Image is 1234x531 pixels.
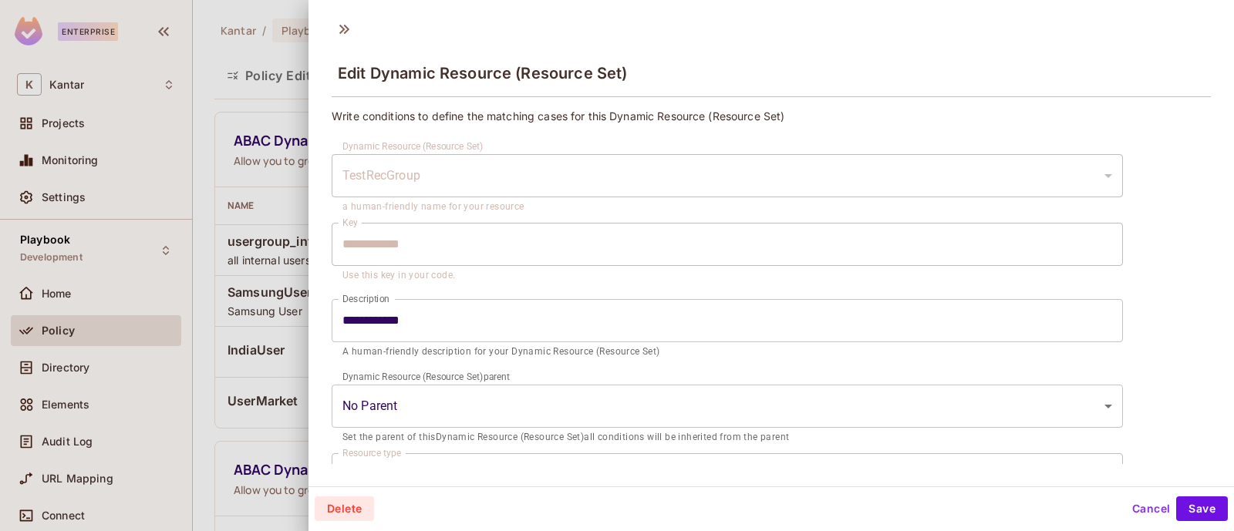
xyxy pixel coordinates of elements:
[342,268,1112,284] p: Use this key in your code.
[342,344,1112,360] p: A human-friendly description for your Dynamic Resource (Resource Set)
[315,496,374,521] button: Delete
[342,139,484,153] label: Dynamic Resource (Resource Set)
[342,370,510,383] label: Dynamic Resource (Resource Set) parent
[342,430,1112,445] p: Set the parent of this Dynamic Resource (Resource Set) all conditions will be inherited from the ...
[1176,496,1228,521] button: Save
[342,200,1112,215] p: a human-friendly name for your resource
[332,154,1123,197] div: Without label
[332,385,1123,428] div: Without label
[342,446,401,459] label: Resource type
[1126,496,1176,521] button: Cancel
[332,109,1211,123] p: Write conditions to define the matching cases for this Dynamic Resource (Resource Set)
[342,292,389,305] label: Description
[342,216,358,229] label: Key
[338,64,627,82] span: Edit Dynamic Resource (Resource Set)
